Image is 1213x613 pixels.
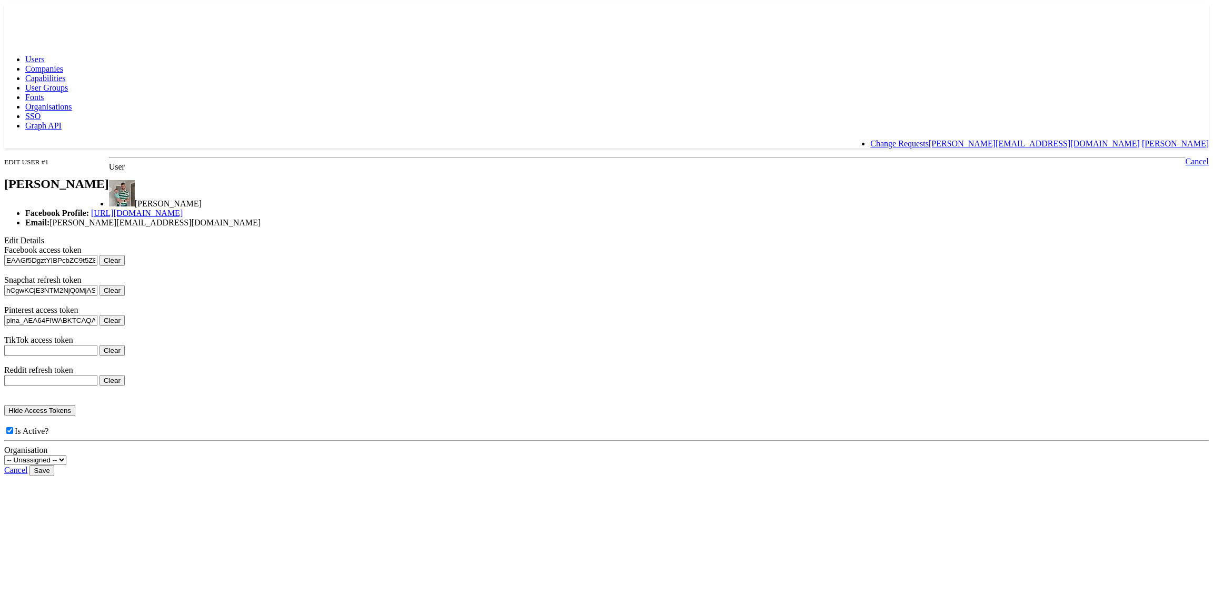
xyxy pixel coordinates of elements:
label: TikTok access token [4,335,73,344]
a: Cancel [4,466,27,474]
a: Companies [25,64,63,73]
button: Clear [100,375,125,386]
label: Reddit refresh token [4,365,73,374]
button: Clear [100,285,125,296]
input: Is Active? [6,427,13,434]
label: Pinterest access token [4,305,78,314]
a: Graph API [25,121,62,130]
b: Facebook Profile: [25,209,89,217]
a: Cancel [1186,157,1209,166]
a: Fonts [25,93,44,102]
li: [PERSON_NAME][EMAIL_ADDRESS][DOMAIN_NAME] [25,218,1209,228]
a: [URL][DOMAIN_NAME] [91,209,183,217]
button: Clear [100,315,125,326]
div: Edit Details [4,236,1209,245]
a: Users [25,55,44,64]
div: User [4,162,1209,172]
label: Is Active? [4,427,48,436]
input: Save [29,465,54,476]
label: Snapchat refresh token [4,275,82,284]
button: Hide Access Tokens [4,405,75,416]
button: Clear [100,255,125,266]
label: Facebook access token [4,245,82,254]
b: Email: [25,218,49,227]
a: Change Requests [870,139,929,148]
a: SSO [25,112,41,121]
li: [PERSON_NAME] [25,180,1209,209]
label: Organisation [4,446,47,454]
a: [PERSON_NAME] [1142,139,1209,148]
a: Capabilities [25,74,65,83]
a: Organisations [25,102,72,111]
button: Clear [100,345,125,356]
h2: [PERSON_NAME] [4,177,109,191]
img: picture [109,180,135,206]
a: User Groups [25,83,68,92]
small: EDIT USER #1 [4,158,48,166]
a: [PERSON_NAME][EMAIL_ADDRESS][DOMAIN_NAME] [929,139,1140,148]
